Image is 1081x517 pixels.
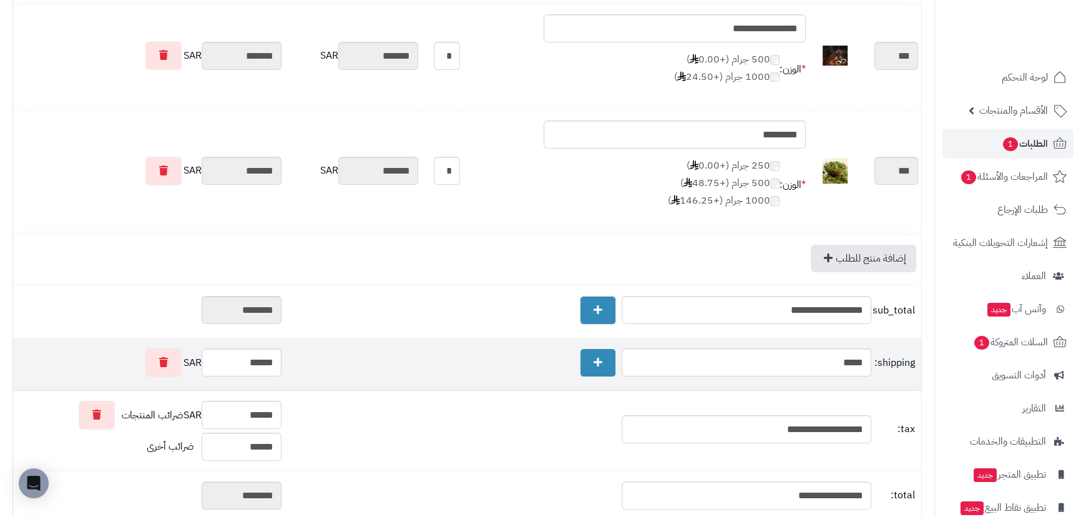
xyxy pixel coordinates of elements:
td: الوزن: [780,42,806,97]
label: 1000 جرام (+24.50 ) [674,70,780,84]
span: الأقسام والمنتجات [979,102,1048,119]
span: المراجعات والأسئلة [960,168,1048,185]
span: total: [874,488,915,503]
a: المراجعات والأسئلة1 [942,162,1074,192]
a: إضافة منتج للطلب [811,245,916,272]
span: 1 [961,170,976,184]
span: ضرائب المنتجات [122,408,183,423]
span: جديد [974,468,997,482]
input: 1000 جرام (+146.25) [770,196,780,206]
span: وآتس آب [986,300,1046,318]
input: 1000 جرام (+24.50) [770,72,780,82]
a: السلات المتروكة1 [942,327,1074,357]
span: السلات المتروكة [973,333,1048,351]
span: تطبيق المتجر [972,466,1046,483]
label: 250 جرام (+0.00 ) [668,159,780,173]
div: SAR [16,401,281,430]
div: SAR [16,41,281,70]
span: العملاء [1022,267,1046,285]
a: الطلبات1 [942,129,1074,159]
span: tax: [874,422,915,436]
span: جديد [961,501,984,515]
div: SAR [288,42,418,70]
div: SAR [16,348,281,377]
span: 1 [1003,137,1018,151]
a: لوحة التحكم [942,62,1074,92]
img: 1709198033-EZspG629a4UYVuOyFaX21Kr92gKUNk12ArOhHQ9a-40x40.jpg [823,159,848,184]
span: التقارير [1022,400,1046,417]
span: طلبات الإرجاع [997,201,1048,219]
a: العملاء [942,261,1074,291]
div: SAR [288,157,418,185]
label: 1000 جرام (+146.25 ) [668,194,780,208]
img: 1709199151-image-40x40.jpg [823,43,848,68]
span: إشعارات التحويلات البنكية [953,234,1048,252]
td: الوزن: [780,149,806,221]
div: Open Intercom Messenger [19,468,49,498]
img: logo-2.png [996,32,1069,58]
a: تطبيق المتجرجديد [942,460,1074,490]
span: لوحة التحكم [1002,69,1048,86]
a: أدوات التسويق [942,360,1074,390]
a: إشعارات التحويلات البنكية [942,228,1074,258]
a: التطبيقات والخدمات [942,426,1074,456]
span: ضرائب أخرى [147,439,194,454]
span: التطبيقات والخدمات [970,433,1046,450]
span: أدوات التسويق [992,367,1046,384]
input: 500 جرام (+0.00) [770,55,780,65]
span: الطلبات [1002,135,1048,152]
a: التقارير [942,393,1074,423]
a: وآتس آبجديد [942,294,1074,324]
div: SAR [16,157,281,185]
span: جديد [987,303,1010,317]
input: 250 جرام (+0.00) [770,161,780,171]
label: 500 جرام (+0.00 ) [674,52,780,67]
span: تطبيق نقاط البيع [959,499,1046,516]
span: 1 [974,336,989,350]
span: shipping: [874,356,915,370]
input: 500 جرام (+48.75) [770,179,780,189]
span: sub_total: [874,303,915,318]
a: طلبات الإرجاع [942,195,1074,225]
label: 500 جرام (+48.75 ) [668,176,780,190]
